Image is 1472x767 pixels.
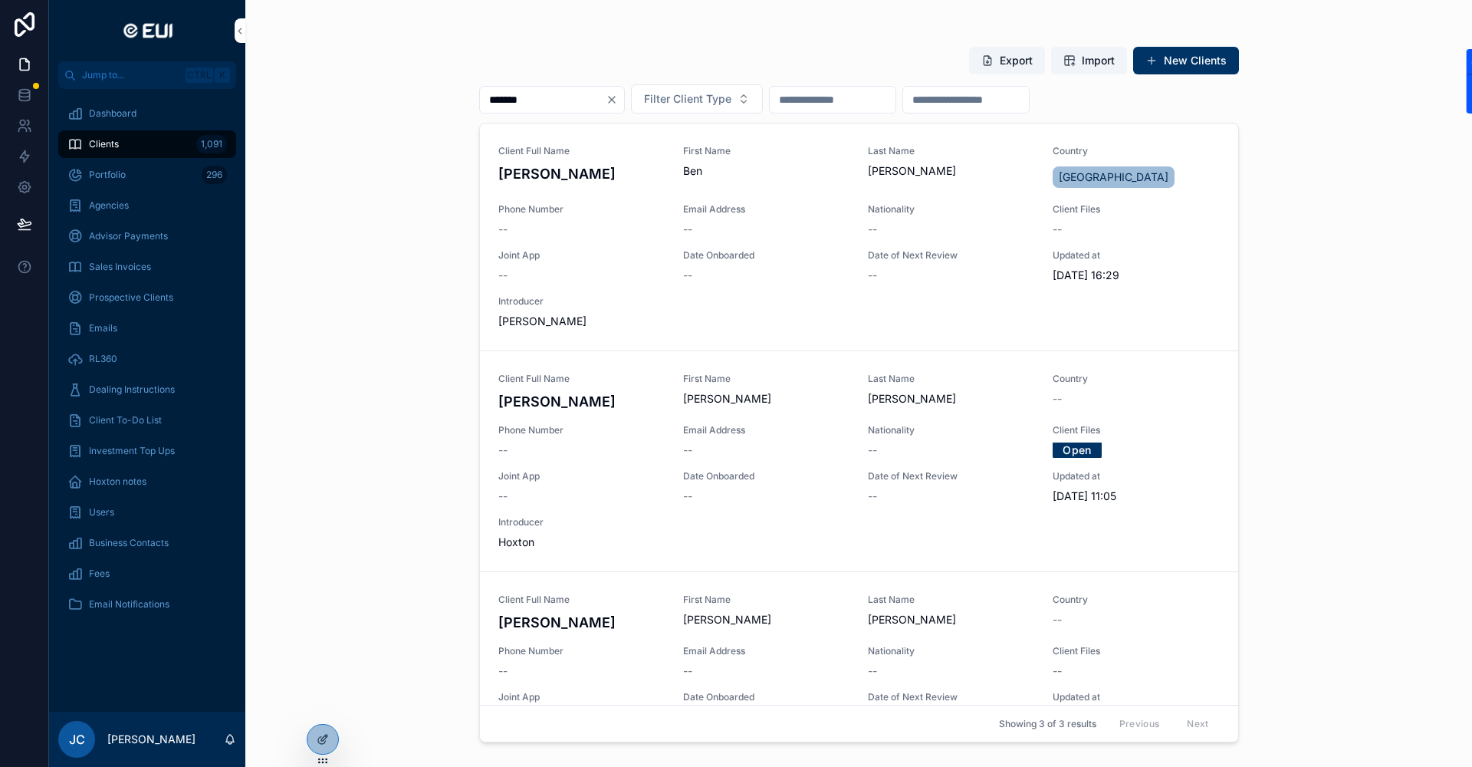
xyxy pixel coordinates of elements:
span: Introducer [498,295,665,308]
span: -- [868,489,877,504]
span: -- [868,268,877,283]
span: Updated at [1053,249,1219,262]
h4: [PERSON_NAME] [498,612,665,633]
span: -- [868,222,877,237]
a: Investment Top Ups [58,437,236,465]
a: Clients1,091 [58,130,236,158]
span: Email Address [683,645,849,657]
span: -- [868,443,877,458]
span: Investment Top Ups [89,445,175,457]
div: scrollable content [49,89,245,638]
span: [PERSON_NAME] [868,163,1034,179]
span: Client Full Name [498,594,665,606]
span: Email Notifications [89,598,169,611]
a: Dealing Instructions [58,376,236,403]
button: Export [969,47,1045,74]
a: Sales Invoices [58,253,236,281]
a: Open [1053,438,1101,462]
span: Updated at [1053,470,1219,482]
span: Last Name [868,373,1034,385]
span: Last Name [868,145,1034,157]
span: Joint App [498,249,665,262]
button: Import [1051,47,1127,74]
div: 296 [202,166,227,184]
span: [PERSON_NAME] [683,612,849,627]
span: [PERSON_NAME] [868,612,1034,627]
span: RL360 [89,353,117,365]
span: Email Address [683,424,849,436]
span: Date Onboarded [683,470,849,482]
span: Date of Next Review [868,470,1034,482]
span: Country [1053,373,1219,385]
span: Dashboard [89,107,136,120]
span: Joint App [498,691,665,703]
span: Client Full Name [498,373,665,385]
span: [PERSON_NAME] [683,391,849,407]
span: Portfolio [89,169,126,181]
span: Fees [89,568,110,580]
span: Hoxton notes [89,476,146,488]
span: First Name [683,373,849,385]
span: Date Onboarded [683,249,849,262]
span: Agencies [89,199,129,212]
span: [GEOGRAPHIC_DATA] [1059,170,1168,185]
span: -- [683,268,692,283]
span: Ben [683,163,849,179]
h4: [PERSON_NAME] [498,391,665,412]
span: [PERSON_NAME] [498,314,665,329]
span: Date of Next Review [868,249,1034,262]
a: [GEOGRAPHIC_DATA] [1053,166,1175,188]
span: Introducer [498,516,665,528]
span: Nationality [868,203,1034,216]
span: Emails [89,322,117,334]
span: Users [89,506,114,518]
a: Client To-Do List [58,407,236,434]
h4: [PERSON_NAME] [498,163,665,184]
img: App logo [117,18,177,43]
span: -- [1053,612,1062,627]
span: -- [498,443,508,458]
span: -- [1053,222,1062,237]
span: Ctrl [186,67,213,83]
span: Date of Next Review [868,691,1034,703]
span: Date Onboarded [683,691,849,703]
a: Fees [58,560,236,588]
span: Client Files [1053,424,1219,436]
span: K [216,69,228,81]
span: Filter Client Type [644,91,731,107]
span: [DATE] 16:29 [1053,268,1219,283]
a: Dashboard [58,100,236,127]
span: Hoxton [498,535,665,550]
span: -- [683,489,692,504]
span: Client Files [1053,645,1219,657]
span: First Name [683,594,849,606]
span: -- [498,268,508,283]
span: Joint App [498,470,665,482]
span: -- [683,443,692,458]
span: Nationality [868,645,1034,657]
a: Advisor Payments [58,222,236,250]
span: -- [868,663,877,679]
a: Prospective Clients [58,284,236,311]
a: Users [58,499,236,526]
span: -- [498,663,508,679]
button: New Clients [1133,47,1239,74]
button: Select Button [631,84,763,114]
a: Hoxton notes [58,468,236,495]
span: JC [69,730,85,749]
a: RL360 [58,345,236,373]
span: Clients [89,138,119,150]
button: Clear [606,94,624,106]
span: Advisor Payments [89,230,168,242]
span: Nationality [868,424,1034,436]
span: Business Contacts [89,537,169,549]
a: Client Full Name[PERSON_NAME]First Name[PERSON_NAME]Last Name[PERSON_NAME]Country--Phone Number--... [480,351,1238,572]
div: 1,091 [196,135,227,153]
a: Agencies [58,192,236,219]
span: Phone Number [498,645,665,657]
span: -- [1053,663,1062,679]
span: Showing 3 of 3 results [999,718,1096,730]
span: [DATE] 11:05 [1053,489,1219,504]
span: -- [498,489,508,504]
a: Emails [58,314,236,342]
